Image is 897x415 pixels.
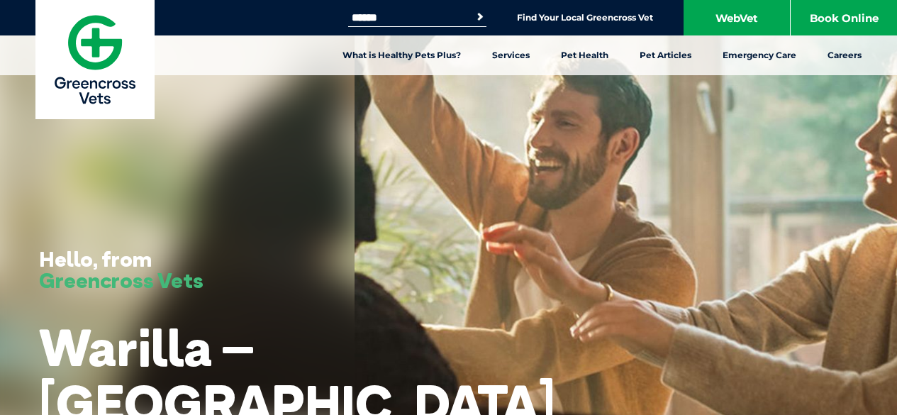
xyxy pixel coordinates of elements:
button: Search [473,10,487,24]
h3: Hello, from [39,248,204,291]
a: What is Healthy Pets Plus? [327,35,477,75]
a: Careers [812,35,877,75]
span: Greencross Vets [39,267,204,294]
a: Emergency Care [707,35,812,75]
a: Pet Health [545,35,624,75]
a: Services [477,35,545,75]
a: Pet Articles [624,35,707,75]
a: Find Your Local Greencross Vet [517,12,653,23]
